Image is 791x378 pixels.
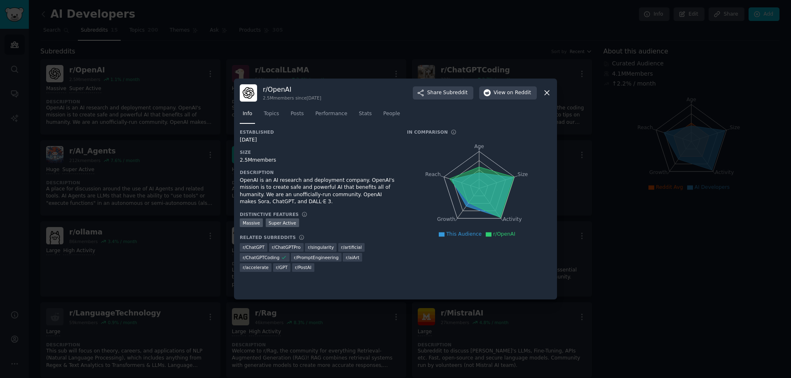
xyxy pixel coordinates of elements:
div: Super Active [266,218,299,227]
span: Info [243,110,252,118]
button: ShareSubreddit [413,86,473,100]
a: People [380,107,403,124]
h3: Description [240,169,395,175]
span: r/ ChatGPT [243,244,264,250]
h3: Distinctive Features [240,211,299,217]
tspan: Activity [503,216,522,222]
span: Subreddit [443,89,468,97]
span: r/ ChatGPTCoding [243,255,279,260]
span: r/ PromptEngineering [294,255,339,260]
span: r/ aiArt [346,255,359,260]
span: on Reddit [507,89,531,97]
h3: Size [240,149,395,155]
span: People [383,110,400,118]
span: Topics [264,110,279,118]
div: [DATE] [240,137,395,144]
span: View [494,89,531,97]
span: r/ singularity [308,244,334,250]
span: This Audience [446,231,482,237]
tspan: Age [474,144,484,149]
div: Massive [240,218,263,227]
a: Stats [356,107,374,124]
h3: In Comparison [407,129,448,135]
span: r/ GPT [276,264,288,270]
div: 2.5M members since [DATE] [263,95,321,101]
span: Performance [315,110,347,118]
span: r/ accelerate [243,264,269,270]
h3: r/ OpenAI [263,85,321,94]
span: r/OpenAI [493,231,515,237]
span: Posts [290,110,304,118]
tspan: Size [517,171,528,177]
span: Stats [359,110,372,118]
h3: Established [240,129,395,135]
a: Performance [312,107,350,124]
button: Viewon Reddit [479,86,537,100]
img: OpenAI [240,84,257,102]
div: 2.5M members [240,157,395,164]
span: Share [427,89,468,97]
span: r/ PostAI [295,264,311,270]
div: OpenAI is an AI research and deployment company. OpenAI's mission is to create safe and powerful ... [240,177,395,206]
h3: Related Subreddits [240,234,296,240]
a: Posts [288,107,307,124]
tspan: Reach [425,171,441,177]
a: Info [240,107,255,124]
span: r/ artificial [341,244,362,250]
a: Topics [261,107,282,124]
tspan: Growth [437,216,455,222]
span: r/ ChatGPTPro [272,244,301,250]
